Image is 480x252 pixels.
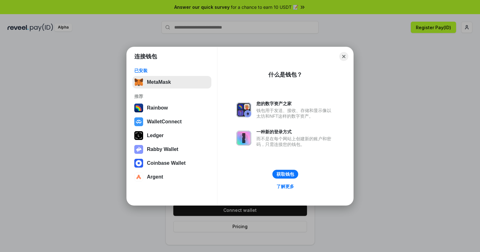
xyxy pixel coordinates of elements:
div: Coinbase Wallet [147,160,186,166]
a: 了解更多 [273,182,298,190]
div: 已安装 [134,68,209,73]
button: Rabby Wallet [132,143,211,156]
div: 而不是在每个网站上创建新的账户和密码，只需连接您的钱包。 [256,136,334,147]
img: svg+xml,%3Csvg%20xmlns%3D%22http%3A%2F%2Fwww.w3.org%2F2000%2Fsvg%22%20fill%3D%22none%22%20viewBox... [134,145,143,154]
div: 钱包用于发送、接收、存储和显示像以太坊和NFT这样的数字资产。 [256,108,334,119]
button: MetaMask [132,76,211,88]
img: svg+xml,%3Csvg%20xmlns%3D%22http%3A%2F%2Fwww.w3.org%2F2000%2Fsvg%22%20fill%3D%22none%22%20viewBox... [236,102,251,117]
div: Rainbow [147,105,168,111]
div: 推荐 [134,94,209,99]
button: Argent [132,171,211,183]
img: svg+xml,%3Csvg%20fill%3D%22none%22%20height%3D%2233%22%20viewBox%3D%220%200%2035%2033%22%20width%... [134,78,143,87]
button: 获取钱包 [272,170,298,179]
img: svg+xml,%3Csvg%20width%3D%22120%22%20height%3D%22120%22%20viewBox%3D%220%200%20120%20120%22%20fil... [134,104,143,112]
div: MetaMask [147,79,171,85]
button: Coinbase Wallet [132,157,211,169]
div: Argent [147,174,163,180]
div: 了解更多 [276,184,294,189]
img: svg+xml,%3Csvg%20width%3D%2228%22%20height%3D%2228%22%20viewBox%3D%220%200%2028%2028%22%20fill%3D... [134,173,143,181]
button: Ledger [132,129,211,142]
img: svg+xml,%3Csvg%20xmlns%3D%22http%3A%2F%2Fwww.w3.org%2F2000%2Fsvg%22%20fill%3D%22none%22%20viewBox... [236,131,251,146]
div: WalletConnect [147,119,182,125]
h1: 连接钱包 [134,53,157,60]
img: svg+xml,%3Csvg%20xmlns%3D%22http%3A%2F%2Fwww.w3.org%2F2000%2Fsvg%22%20width%3D%2228%22%20height%3... [134,131,143,140]
img: svg+xml,%3Csvg%20width%3D%2228%22%20height%3D%2228%22%20viewBox%3D%220%200%2028%2028%22%20fill%3D... [134,117,143,126]
div: 获取钱包 [276,171,294,177]
button: WalletConnect [132,115,211,128]
div: 一种新的登录方式 [256,129,334,135]
div: 您的数字资产之家 [256,101,334,106]
div: 什么是钱包？ [268,71,302,78]
button: Close [339,52,348,61]
div: Rabby Wallet [147,147,178,152]
div: Ledger [147,133,164,138]
img: svg+xml,%3Csvg%20width%3D%2228%22%20height%3D%2228%22%20viewBox%3D%220%200%2028%2028%22%20fill%3D... [134,159,143,168]
button: Rainbow [132,102,211,114]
